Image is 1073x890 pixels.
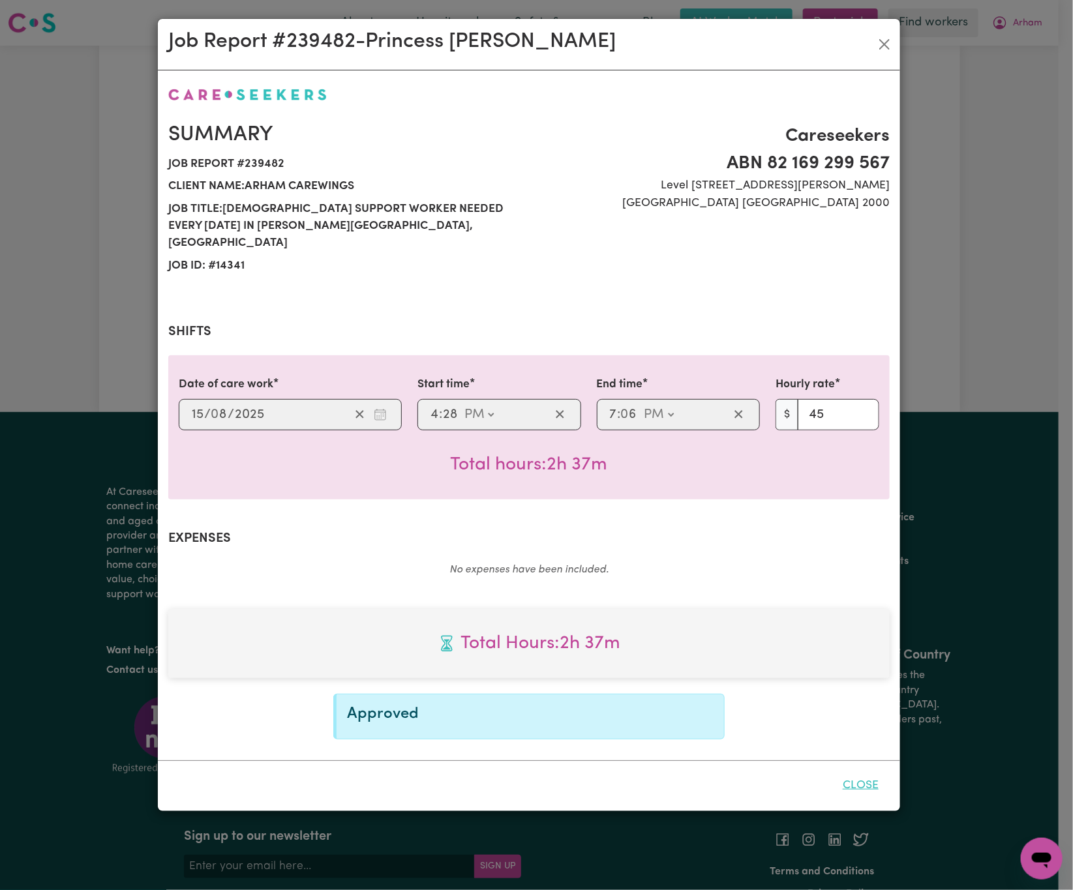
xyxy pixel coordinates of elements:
[168,255,521,277] span: Job ID: # 14341
[211,408,219,421] span: 0
[191,405,204,424] input: --
[537,195,890,212] span: [GEOGRAPHIC_DATA] [GEOGRAPHIC_DATA] 2000
[211,405,228,424] input: --
[417,376,470,393] label: Start time
[179,630,879,657] span: Total hours worked: 2 hours 37 minutes
[439,408,442,422] span: :
[347,706,419,722] span: Approved
[168,123,521,147] h2: Summary
[168,198,521,255] span: Job title: [DEMOGRAPHIC_DATA] Support Worker Needed Every [DATE] In [PERSON_NAME][GEOGRAPHIC_DATA...
[234,405,265,424] input: ----
[442,405,458,424] input: --
[537,123,890,150] span: Careseekers
[350,405,370,424] button: Clear date
[537,177,890,194] span: Level [STREET_ADDRESS][PERSON_NAME]
[537,150,890,177] span: ABN 82 169 299 567
[179,376,273,393] label: Date of care work
[168,531,890,546] h2: Expenses
[776,376,835,393] label: Hourly rate
[832,771,890,800] button: Close
[168,153,521,175] span: Job report # 239482
[430,405,439,424] input: --
[622,405,638,424] input: --
[1021,838,1063,880] iframe: Button to launch messaging window
[168,324,890,340] h2: Shifts
[776,399,798,430] span: $
[597,376,643,393] label: End time
[204,408,211,422] span: /
[874,34,895,55] button: Close
[370,405,391,424] button: Enter the date of care work
[168,89,327,100] img: Careseekers logo
[449,565,609,575] em: No expenses have been included.
[451,456,608,474] span: Total hours worked: 2 hours 37 minutes
[621,408,629,421] span: 0
[168,175,521,198] span: Client name: Arham Carewings
[609,405,618,424] input: --
[618,408,621,422] span: :
[168,29,616,54] h2: Job Report # 239482 - Princess [PERSON_NAME]
[228,408,234,422] span: /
